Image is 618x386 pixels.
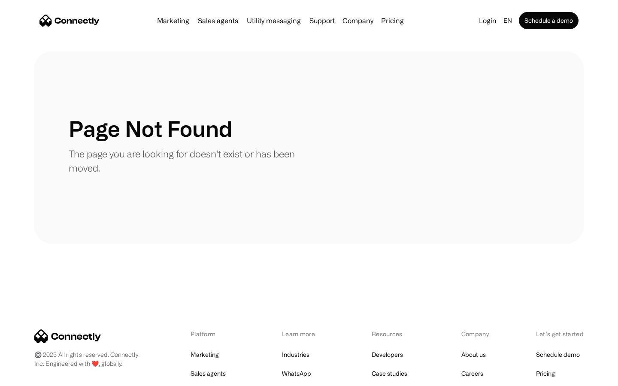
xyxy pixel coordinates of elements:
[378,17,407,24] a: Pricing
[282,368,311,380] a: WhatsApp
[282,349,309,361] a: Industries
[243,17,304,24] a: Utility messaging
[69,147,309,175] p: The page you are looking for doesn't exist or has been moved.
[372,329,417,338] div: Resources
[191,368,226,380] a: Sales agents
[503,15,512,27] div: en
[342,15,373,27] div: Company
[194,17,242,24] a: Sales agents
[476,15,500,27] a: Login
[536,329,584,338] div: Let’s get started
[461,349,486,361] a: About us
[372,368,407,380] a: Case studies
[9,370,51,383] aside: Language selected: English
[69,116,232,142] h1: Page Not Found
[282,329,327,338] div: Learn more
[154,17,193,24] a: Marketing
[306,17,338,24] a: Support
[461,368,483,380] a: Careers
[191,329,237,338] div: Platform
[461,329,491,338] div: Company
[519,12,579,29] a: Schedule a demo
[191,349,219,361] a: Marketing
[17,371,51,383] ul: Language list
[536,349,580,361] a: Schedule demo
[372,349,403,361] a: Developers
[536,368,555,380] a: Pricing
